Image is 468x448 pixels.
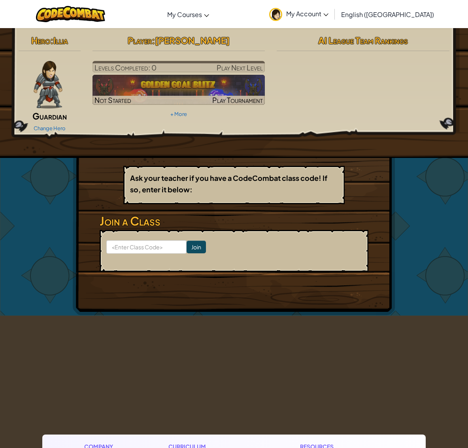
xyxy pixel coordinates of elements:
span: Not Started [94,95,131,104]
span: English ([GEOGRAPHIC_DATA]) [341,10,434,19]
span: Guardian [32,110,67,121]
a: Play Next Level [92,61,265,72]
a: My Courses [163,4,213,25]
a: English ([GEOGRAPHIC_DATA]) [337,4,438,25]
input: <Enter Class Code> [106,240,187,254]
span: : [50,35,53,46]
span: Player [128,35,152,46]
img: avatar [269,8,282,21]
span: My Courses [167,10,202,19]
span: Play Tournament [212,95,263,104]
span: [PERSON_NAME] [155,35,230,46]
span: Hero [31,35,50,46]
img: CodeCombat logo [36,6,105,22]
span: AI League Team Rankings [318,35,408,46]
input: Join [187,241,206,253]
span: Play Next Level [217,63,263,72]
span: : [152,35,155,46]
b: Ask your teacher if you have a CodeCombat class code! If so, enter it below: [130,173,327,194]
a: My Account [265,2,332,27]
span: Illia [53,35,68,46]
img: guardian-pose.png [34,61,62,108]
a: Change Hero [34,125,66,131]
a: + More [170,111,187,117]
span: Levels Completed: 0 [94,63,157,72]
a: Not StartedPlay Tournament [92,75,265,105]
h3: Join a Class [100,212,368,230]
span: My Account [286,9,328,18]
img: Golden Goal [92,75,265,105]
